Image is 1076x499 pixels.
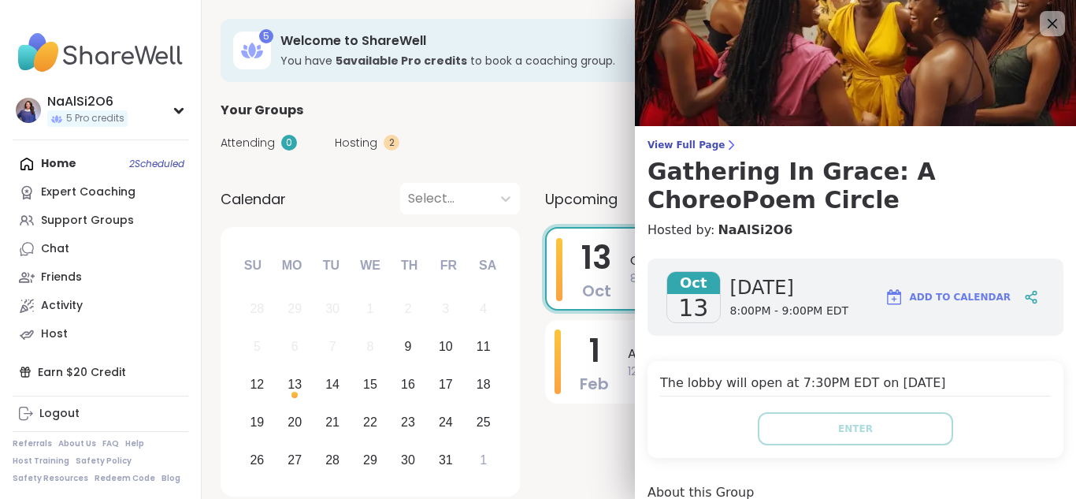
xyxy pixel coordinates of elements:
div: Choose Thursday, October 23rd, 2025 [391,405,425,439]
div: Choose Friday, October 17th, 2025 [429,368,462,402]
a: Referrals [13,438,52,449]
div: 21 [325,411,339,433]
div: Choose Wednesday, October 15th, 2025 [354,368,388,402]
span: 8:00PM - 9:00PM EDT [630,270,1027,287]
span: Attending [221,135,275,151]
span: Calendar [221,188,286,210]
div: 14 [325,374,339,395]
span: Gathering In Grace: A ChoreoPoem Circle [630,251,1027,270]
span: Oct [667,272,720,294]
a: Safety Resources [13,473,88,484]
div: Not available Sunday, October 5th, 2025 [240,330,274,364]
div: Support Groups [41,213,134,229]
div: Choose Thursday, October 16th, 2025 [391,368,425,402]
div: 28 [250,298,264,319]
div: Choose Tuesday, October 28th, 2025 [316,443,350,477]
div: Not available Wednesday, October 8th, 2025 [354,330,388,364]
div: 24 [439,411,453,433]
div: 31 [439,449,453,471]
div: Choose Tuesday, October 21st, 2025 [316,405,350,439]
div: Not available Tuesday, October 7th, 2025 [316,330,350,364]
div: Expert Coaching [41,184,135,200]
div: Not available Wednesday, October 1st, 2025 [354,292,388,326]
a: View Full PageGathering In Grace: A ChoreoPoem Circle [647,139,1063,214]
div: 7 [329,336,336,357]
span: 8:00PM - 9:00PM EDT [730,303,849,319]
div: Choose Monday, October 13th, 2025 [278,368,312,402]
div: 29 [363,449,377,471]
span: Feb [580,373,609,395]
a: About Us [58,438,96,449]
div: 27 [288,449,302,471]
div: 29 [288,298,302,319]
div: 13 [288,374,302,395]
span: [DATE] [730,275,849,300]
div: Not available Sunday, September 28th, 2025 [240,292,274,326]
a: Chat [13,235,188,263]
div: Chat [41,241,69,257]
div: Choose Saturday, October 11th, 2025 [466,330,500,364]
div: Choose Tuesday, October 14th, 2025 [316,368,350,402]
div: 1 [480,449,487,471]
a: FAQ [102,438,119,449]
div: Logout [39,406,80,422]
div: Mo [274,248,309,283]
a: Blog [161,473,180,484]
div: 30 [401,449,415,471]
a: NaAlSi2O6 [718,221,792,240]
h3: You have to book a coaching group. [280,53,896,69]
span: View Full Page [647,139,1063,151]
div: 2 [384,135,399,151]
span: Add to Calendar [910,290,1011,304]
div: 22 [363,411,377,433]
span: 5 Pro credits [66,112,124,125]
a: Help [125,438,144,449]
div: Choose Thursday, October 30th, 2025 [391,443,425,477]
div: 6 [291,336,299,357]
span: A Choreopoetic Requiem for [PERSON_NAME] [628,344,1029,363]
div: Choose Saturday, October 18th, 2025 [466,368,500,402]
div: 5 [259,29,273,43]
a: Expert Coaching [13,178,188,207]
div: We [353,248,388,283]
div: Choose Sunday, October 26th, 2025 [240,443,274,477]
div: Activity [41,298,83,314]
a: Host [13,320,188,348]
div: Not available Saturday, October 4th, 2025 [466,292,500,326]
div: 12 [250,374,264,395]
button: Add to Calendar [877,278,1018,316]
span: 1 [589,329,600,373]
img: ShareWell Logomark [885,288,903,307]
div: Choose Saturday, November 1st, 2025 [466,443,500,477]
span: Enter [838,422,873,436]
button: Enter [758,412,953,445]
div: Choose Monday, October 20th, 2025 [278,405,312,439]
div: Choose Monday, October 27th, 2025 [278,443,312,477]
div: Not available Tuesday, September 30th, 2025 [316,292,350,326]
div: Earn $20 Credit [13,358,188,386]
div: 16 [401,374,415,395]
span: 13 [678,294,708,322]
div: Choose Thursday, October 9th, 2025 [391,330,425,364]
div: Tu [314,248,348,283]
b: 5 available Pro credit s [336,53,467,69]
div: Choose Friday, October 24th, 2025 [429,405,462,439]
div: month 2025-10 [238,290,502,479]
span: 12:00PM - 1:00PM EST [628,363,1029,380]
a: Friends [13,263,188,292]
a: Host Training [13,456,69,467]
div: 4 [480,298,487,319]
a: Activity [13,292,188,320]
div: Choose Wednesday, October 29th, 2025 [354,443,388,477]
div: Th [392,248,427,283]
div: 19 [250,411,264,433]
a: Safety Policy [76,456,132,467]
img: NaAlSi2O6 [16,98,41,123]
div: Host [41,326,68,342]
h3: Welcome to ShareWell [280,32,896,50]
h3: Gathering In Grace: A ChoreoPoem Circle [647,158,1063,214]
span: Oct [582,280,611,302]
div: 9 [404,336,411,357]
div: 5 [254,336,261,357]
div: Choose Sunday, October 12th, 2025 [240,368,274,402]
